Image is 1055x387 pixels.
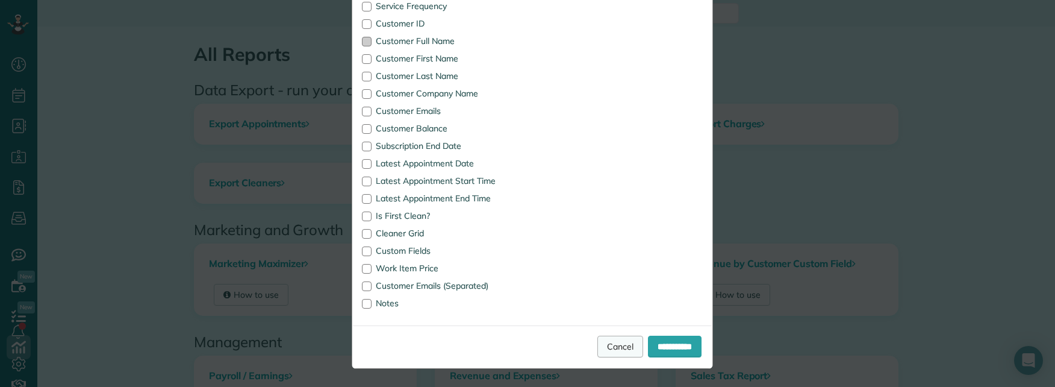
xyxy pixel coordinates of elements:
label: Customer ID [362,19,523,28]
label: Latest Appointment Start Time [362,177,523,185]
label: Customer First Name [362,54,523,63]
label: Customer Full Name [362,37,523,45]
label: Cleaner Grid [362,229,523,238]
label: Latest Appointment End Time [362,194,523,203]
label: Latest Appointment Date [362,159,523,168]
label: Subscription End Date [362,142,523,150]
label: Is First Clean? [362,212,523,220]
label: Customer Emails (Separated) [362,282,523,290]
label: Service Frequency [362,2,523,10]
label: Customer Balance [362,124,523,133]
label: Customer Emails [362,107,523,115]
label: Work Item Price [362,264,523,272]
label: Customer Company Name [362,89,523,98]
a: Cancel [597,336,643,357]
label: Notes [362,299,523,307]
label: Custom Fields [362,247,523,255]
label: Customer Last Name [362,72,523,80]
